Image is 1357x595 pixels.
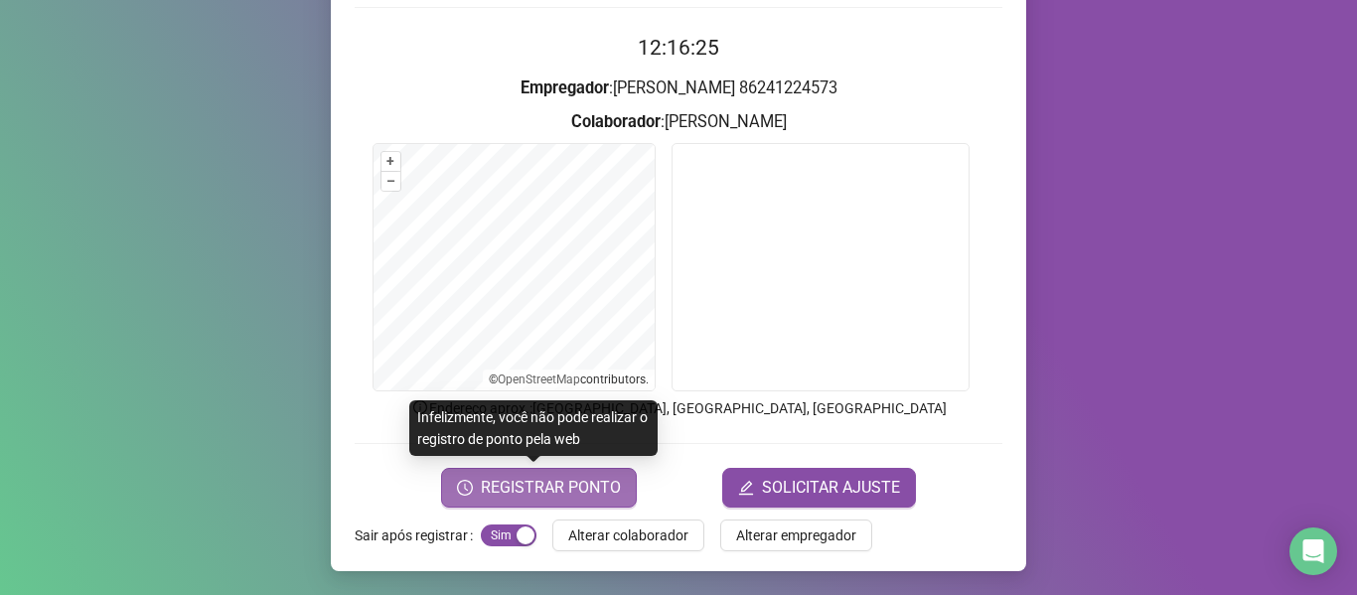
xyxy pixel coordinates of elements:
button: Alterar empregador [720,520,872,551]
strong: Empregador [521,78,609,97]
span: edit [738,480,754,496]
span: info-circle [411,398,429,416]
h3: : [PERSON_NAME] [355,109,1002,135]
label: Sair após registrar [355,520,481,551]
h3: : [PERSON_NAME] 86241224573 [355,75,1002,101]
button: editSOLICITAR AJUSTE [722,468,916,508]
span: Alterar colaborador [568,524,688,546]
span: SOLICITAR AJUSTE [762,476,900,500]
p: Endereço aprox. : [GEOGRAPHIC_DATA], [GEOGRAPHIC_DATA], [GEOGRAPHIC_DATA] [355,397,1002,419]
button: REGISTRAR PONTO [441,468,637,508]
button: Alterar colaborador [552,520,704,551]
button: – [381,172,400,191]
div: Infelizmente, você não pode realizar o registro de ponto pela web [409,400,658,456]
button: + [381,152,400,171]
a: OpenStreetMap [498,372,580,386]
strong: Colaborador [571,112,661,131]
span: clock-circle [457,480,473,496]
div: Open Intercom Messenger [1289,527,1337,575]
time: 12:16:25 [638,36,719,60]
span: REGISTRAR PONTO [481,476,621,500]
span: Alterar empregador [736,524,856,546]
li: © contributors. [489,372,649,386]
